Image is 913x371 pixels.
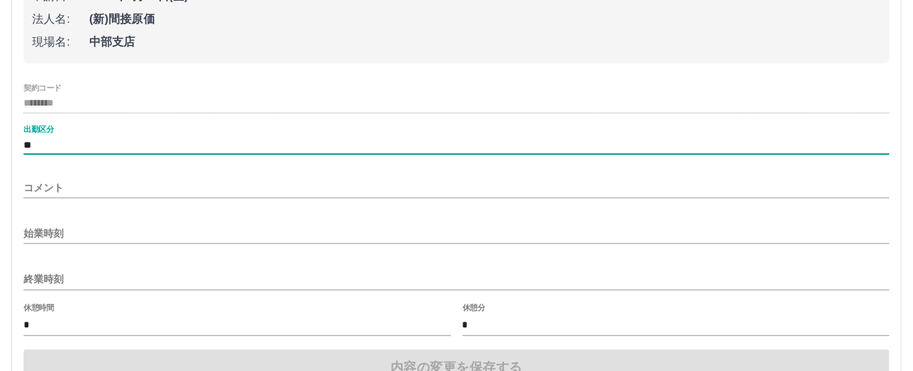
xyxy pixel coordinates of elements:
label: 契約コード [24,82,61,93]
label: 休憩分 [463,303,485,313]
label: 休憩時間 [24,303,54,313]
span: (新)間接原価 [89,11,881,28]
span: 現場名: [32,34,89,51]
span: 中部支店 [89,34,881,51]
label: 出勤区分 [24,124,54,135]
span: 法人名: [32,11,89,28]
